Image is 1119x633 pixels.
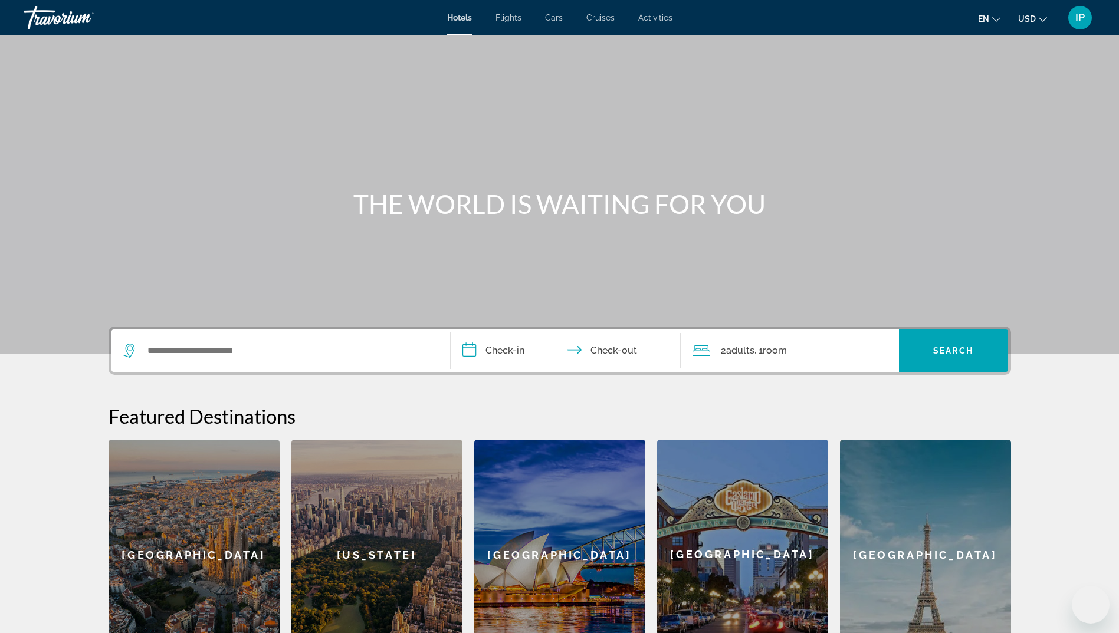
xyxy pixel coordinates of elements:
[451,329,681,372] button: Check in and out dates
[1018,10,1047,27] button: Change currency
[111,329,1008,372] div: Search widget
[978,14,989,24] span: en
[899,329,1008,372] button: Search
[978,10,1000,27] button: Change language
[754,342,787,359] span: , 1
[1065,5,1095,30] button: User Menu
[638,13,672,22] a: Activities
[1018,14,1036,24] span: USD
[763,345,787,356] span: Room
[447,13,472,22] a: Hotels
[545,13,563,22] a: Cars
[24,2,142,33] a: Travorium
[1072,586,1110,624] iframe: Button to launch messaging window
[109,404,1011,428] h2: Featured Destinations
[726,345,754,356] span: Adults
[681,329,899,372] button: Travelers: 2 adults, 0 children
[339,189,781,219] h1: THE WORLD IS WAITING FOR YOU
[586,13,615,22] a: Cruises
[1075,12,1085,24] span: IP
[495,13,521,22] a: Flights
[721,342,754,359] span: 2
[933,346,973,355] span: Search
